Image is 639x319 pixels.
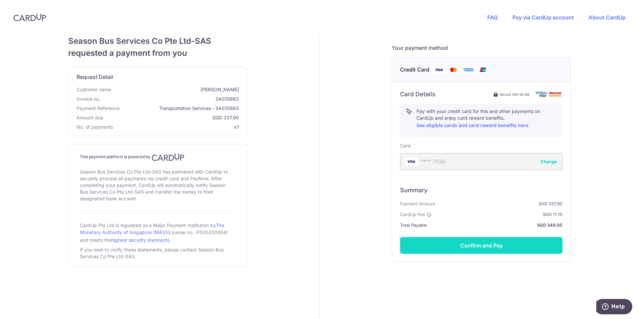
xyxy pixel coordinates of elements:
h6: Summary [400,186,562,194]
div: CardUp Pte Ltd is regulated as a Major Payment Institution by (License no.: PS20200484) and meets... [80,220,236,245]
img: CardUp [152,153,184,161]
a: Pay via CardUp account [512,14,574,21]
img: CardUp [13,13,46,21]
span: x1 [234,124,239,130]
span: SGD 337.90 [106,114,239,121]
strong: SGD 349.05 [430,221,562,229]
h5: Your payment method [392,44,571,52]
span: Payment Amount [400,200,435,208]
h6: Card Details [400,90,435,98]
span: Total Payable [400,221,427,229]
strong: SGD 337.90 [438,200,562,208]
span: translation missing: en.request_detail [77,74,113,80]
p: Pay with your credit card for this and other payments on CardUp and enjoy card reward benefits. [416,108,557,129]
img: American Express [462,66,475,74]
a: highest security standards [111,237,169,243]
h4: This payment platform is powered by [80,153,236,161]
span: Credit Card [400,66,429,74]
span: Invoice no. [77,96,100,102]
iframe: Opens a widget where you can find more information [596,299,632,316]
span: [PERSON_NAME] [114,86,239,93]
span: SAS10863 [103,96,239,102]
span: CardUp Fee [400,210,425,218]
span: Customer name [77,86,111,93]
img: card secure [536,91,562,97]
strong: SGD 11.15 [434,210,562,218]
div: If you wish to verify these statements, please contact Season Bus Services Co Pte Ltd-SAS. [80,245,236,261]
span: Secure 256-bit SSL [500,92,530,97]
span: translation missing: en.payment_reference [77,105,120,111]
span: Amount due [77,114,103,121]
button: Change [540,158,557,165]
span: requested a payment from you [68,47,247,59]
span: Season Bus Services Co Pte Ltd-SAS [68,35,247,47]
img: Visa [432,66,445,74]
div: Season Bus Services Co Pte Ltd-SAS has partnered with CardUp to securely process all payments via... [80,167,236,203]
button: Confirm and Pay [400,237,562,254]
img: Union Pay [476,66,490,74]
span: Transportation Services - SAS10863 [122,105,239,112]
a: See eligible cards and card reward benefits here [416,122,528,128]
span: No. of payments [77,124,113,130]
label: Card [400,142,411,149]
a: About CardUp [589,14,626,21]
img: Mastercard [447,66,460,74]
a: FAQ [487,14,498,21]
